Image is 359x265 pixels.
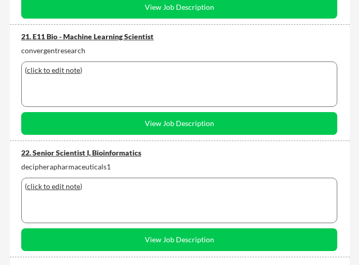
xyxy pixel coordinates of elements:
button: View Job Description [21,112,337,135]
div: 21. E11 Bio - Machine Learning Scientist [21,32,337,42]
button: View Job Description [21,228,337,251]
div: convergentresearch [21,45,337,56]
div: ( ) [25,65,334,75]
div: 22. Senior Scientist I, Bioinformatics [21,148,337,158]
u: click to edit note [27,66,80,74]
div: decipherapharmaceuticals1 [21,162,337,172]
div: ( ) [25,181,334,192]
u: click to edit note [27,182,80,191]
